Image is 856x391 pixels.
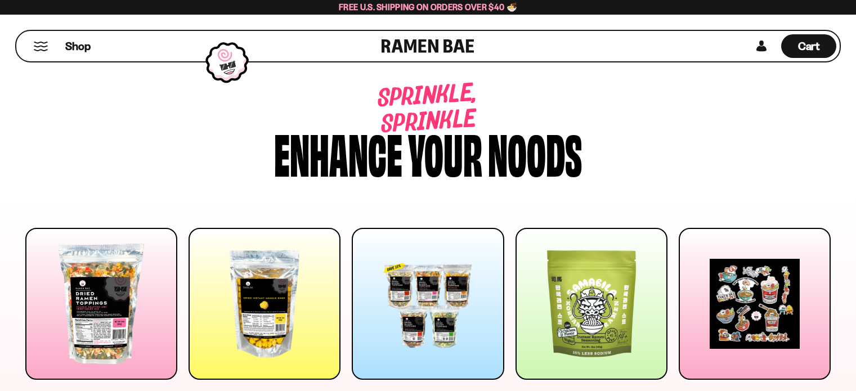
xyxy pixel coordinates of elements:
[65,34,91,58] a: Shop
[798,39,820,53] span: Cart
[408,125,482,179] div: your
[33,42,48,51] button: Mobile Menu Trigger
[339,2,517,12] span: Free U.S. Shipping on Orders over $40 🍜
[781,31,836,61] div: Cart
[488,125,582,179] div: noods
[274,125,402,179] div: Enhance
[65,39,91,54] span: Shop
